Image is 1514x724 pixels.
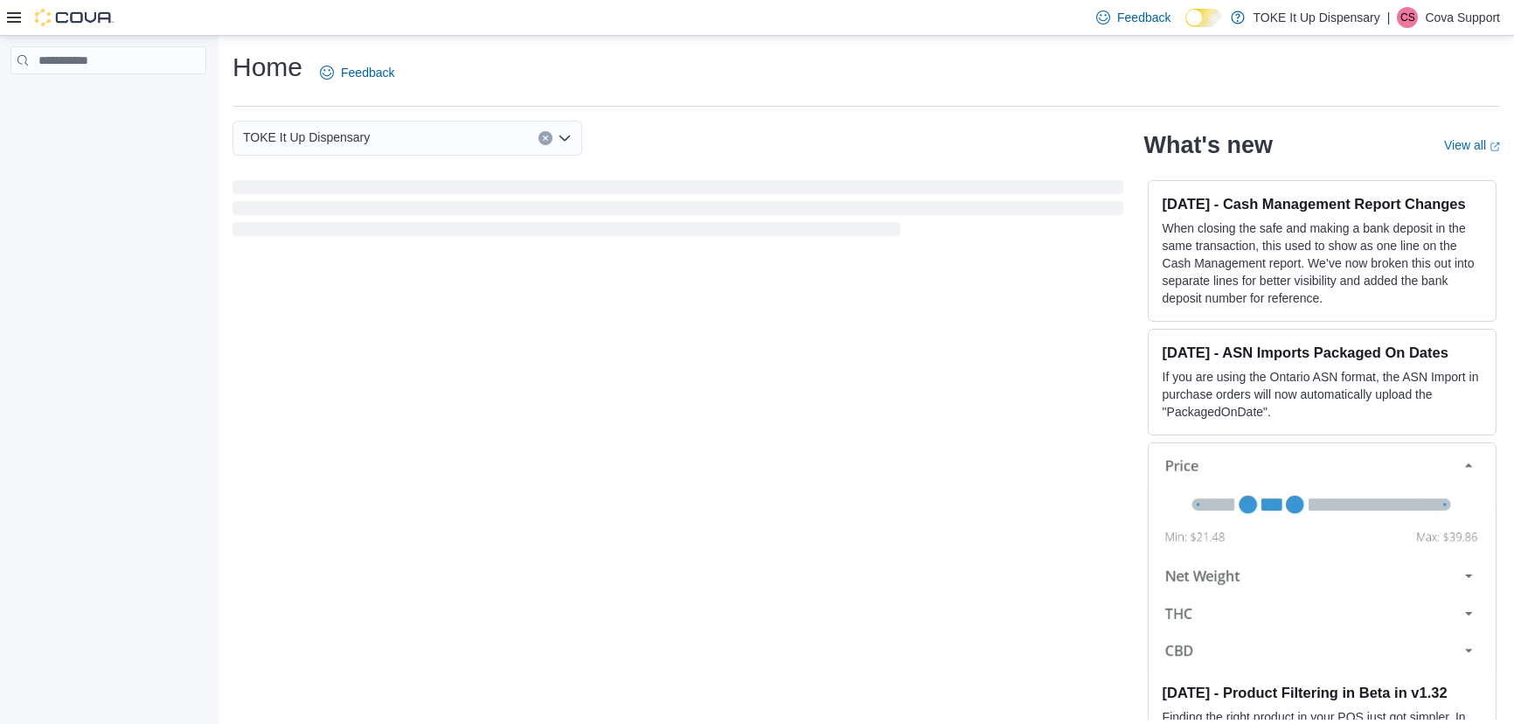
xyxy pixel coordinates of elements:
[1387,7,1391,28] p: |
[1400,7,1415,28] span: CS
[538,131,552,145] button: Clear input
[10,78,206,120] nav: Complex example
[233,50,302,85] h1: Home
[233,184,1123,240] span: Loading
[1185,9,1222,27] input: Dark Mode
[1425,7,1500,28] p: Cova Support
[1163,368,1482,421] p: If you are using the Ontario ASN format, the ASN Import in purchase orders will now automatically...
[1397,7,1418,28] div: Cova Support
[1490,142,1500,152] svg: External link
[1163,219,1482,307] p: When closing the safe and making a bank deposit in the same transaction, this used to show as one...
[1444,138,1500,152] a: View allExternal link
[1163,195,1482,212] h3: [DATE] - Cash Management Report Changes
[1254,7,1380,28] p: TOKE It Up Dispensary
[1117,9,1170,26] span: Feedback
[1185,27,1186,28] span: Dark Mode
[341,64,394,81] span: Feedback
[1163,684,1482,701] h3: [DATE] - Product Filtering in Beta in v1.32
[35,9,114,26] img: Cova
[1144,131,1273,159] h2: What's new
[243,127,370,148] span: TOKE It Up Dispensary
[558,131,572,145] button: Open list of options
[313,55,401,90] a: Feedback
[1163,344,1482,361] h3: [DATE] - ASN Imports Packaged On Dates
